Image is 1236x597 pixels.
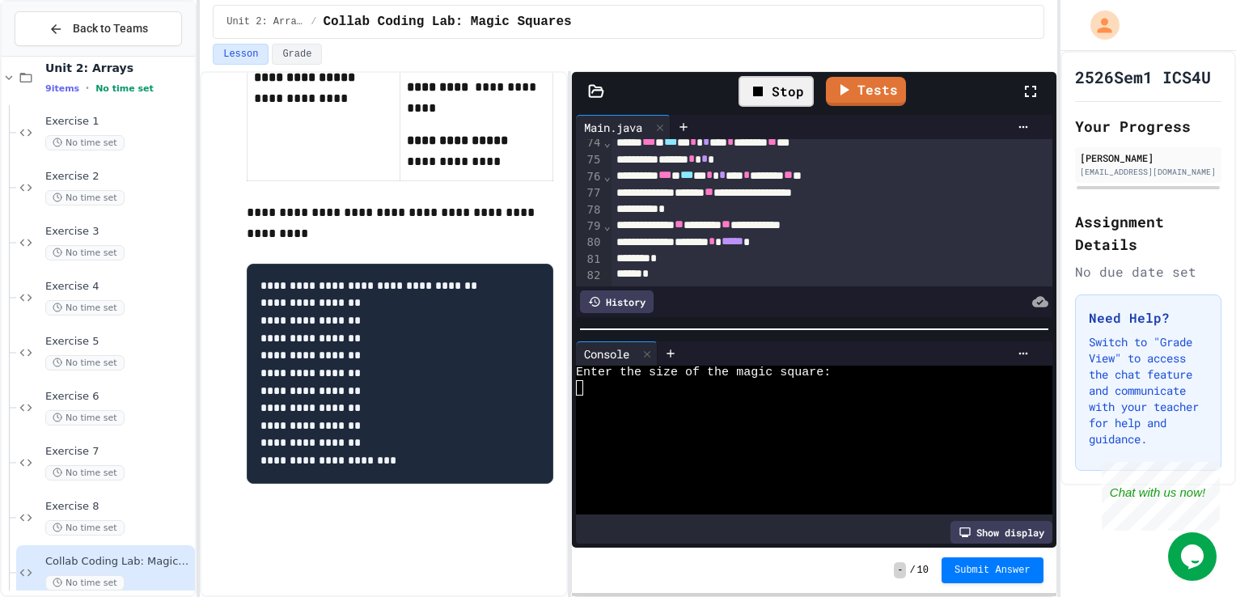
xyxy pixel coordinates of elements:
span: No time set [45,575,125,591]
span: Unit 2: Arrays [45,61,192,75]
div: History [580,290,654,313]
span: No time set [45,465,125,481]
span: Exercise 1 [45,115,192,129]
div: Console [576,341,658,366]
span: Enter the size of the magic square: [576,366,831,380]
h2: Your Progress [1075,115,1221,138]
span: No time set [45,300,125,315]
h1: 2526Sem1 ICS4U [1075,66,1211,88]
span: 10 [917,564,929,577]
span: / [909,564,915,577]
span: No time set [45,135,125,150]
div: Console [576,345,637,362]
span: Exercise 4 [45,280,192,294]
div: 83 [576,283,603,299]
div: My Account [1073,6,1124,44]
div: Main.java [576,119,650,136]
div: 74 [576,135,603,152]
span: Exercise 6 [45,390,192,404]
div: Show display [950,521,1052,544]
span: No time set [45,245,125,260]
span: Collab Coding Lab: Magic Squares [323,12,571,32]
span: • [86,82,89,95]
span: 9 items [45,83,79,94]
div: No due date set [1075,262,1221,282]
span: Collab Coding Lab: Magic Squares [45,555,192,569]
span: Fold line [603,219,611,232]
div: 76 [576,169,603,186]
span: No time set [45,520,125,536]
span: No time set [45,410,125,426]
span: No time set [45,355,125,370]
p: Switch to "Grade View" to access the chat feature and communicate with your teacher for help and ... [1089,334,1208,447]
span: No time set [45,190,125,205]
h2: Assignment Details [1075,210,1221,256]
h3: Need Help? [1089,308,1208,328]
iframe: chat widget [1102,462,1220,531]
span: / [311,15,316,28]
button: Submit Answer [942,557,1043,583]
div: 78 [576,202,603,218]
a: Tests [826,77,906,106]
span: Back to Teams [73,20,148,37]
div: 77 [576,185,603,202]
span: Fold line [603,136,611,149]
iframe: chat widget [1168,532,1220,581]
span: No time set [95,83,154,94]
span: Exercise 3 [45,225,192,239]
div: 80 [576,235,603,252]
span: - [894,562,906,578]
span: Fold line [603,170,611,183]
div: Stop [739,76,814,107]
button: Back to Teams [15,11,182,46]
span: Exercise 5 [45,335,192,349]
div: Main.java [576,115,671,139]
span: Unit 2: Arrays [226,15,304,28]
button: Lesson [213,44,269,65]
div: 75 [576,152,603,169]
span: Exercise 2 [45,170,192,184]
div: 79 [576,218,603,235]
div: 81 [576,252,603,268]
button: Grade [272,44,322,65]
div: [EMAIL_ADDRESS][DOMAIN_NAME] [1080,166,1217,178]
div: 82 [576,268,603,284]
span: Exercise 7 [45,445,192,459]
span: Submit Answer [955,564,1031,577]
span: Exercise 8 [45,500,192,514]
div: [PERSON_NAME] [1080,150,1217,165]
